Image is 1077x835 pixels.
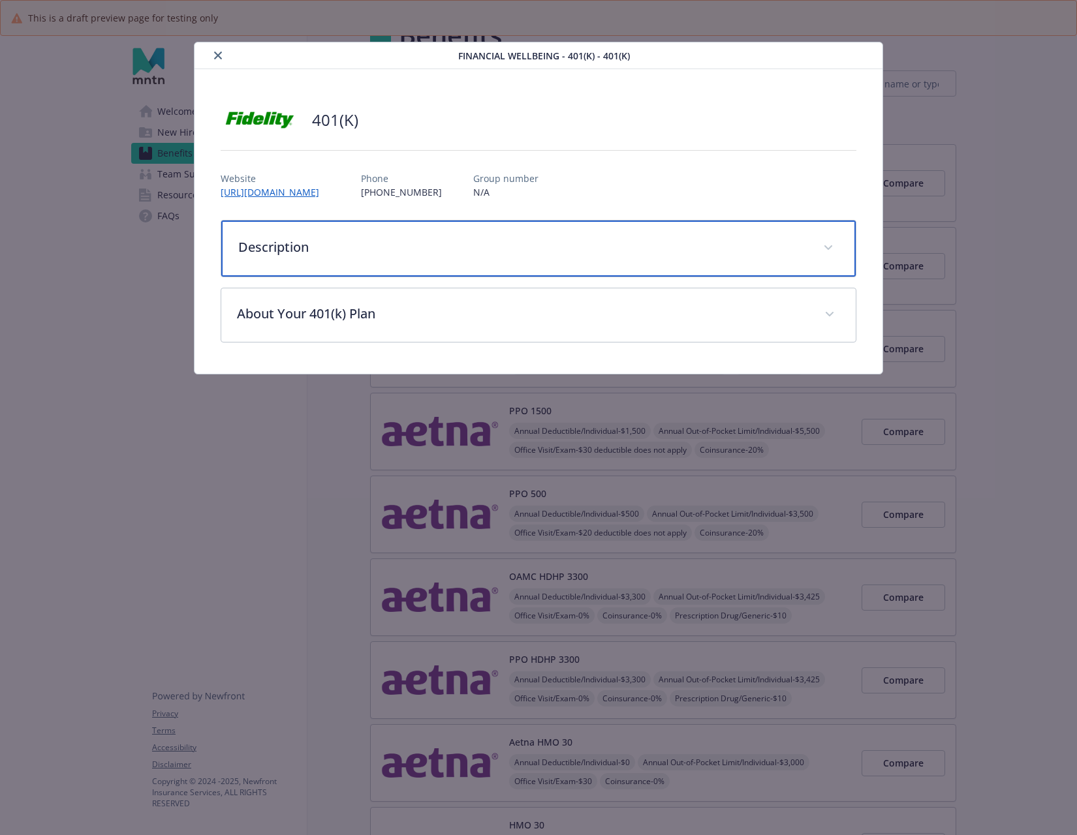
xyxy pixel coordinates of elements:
h2: 401(K) [312,109,358,131]
div: details for plan Financial Wellbeing - 401(K) - 401(k) [108,42,969,374]
p: [PHONE_NUMBER] [361,185,442,199]
div: About Your 401(k) Plan [221,288,856,342]
p: N/A [473,185,538,199]
p: About Your 401(k) Plan [237,304,809,324]
p: Description [238,237,807,257]
p: Phone [361,172,442,185]
a: [URL][DOMAIN_NAME] [221,186,330,198]
p: Group number [473,172,538,185]
button: close [210,48,226,63]
p: Website [221,172,330,185]
div: Description [221,220,856,277]
span: Financial Wellbeing - 401(K) - 401(k) [458,49,630,63]
img: Fidelity Investments [221,100,299,140]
